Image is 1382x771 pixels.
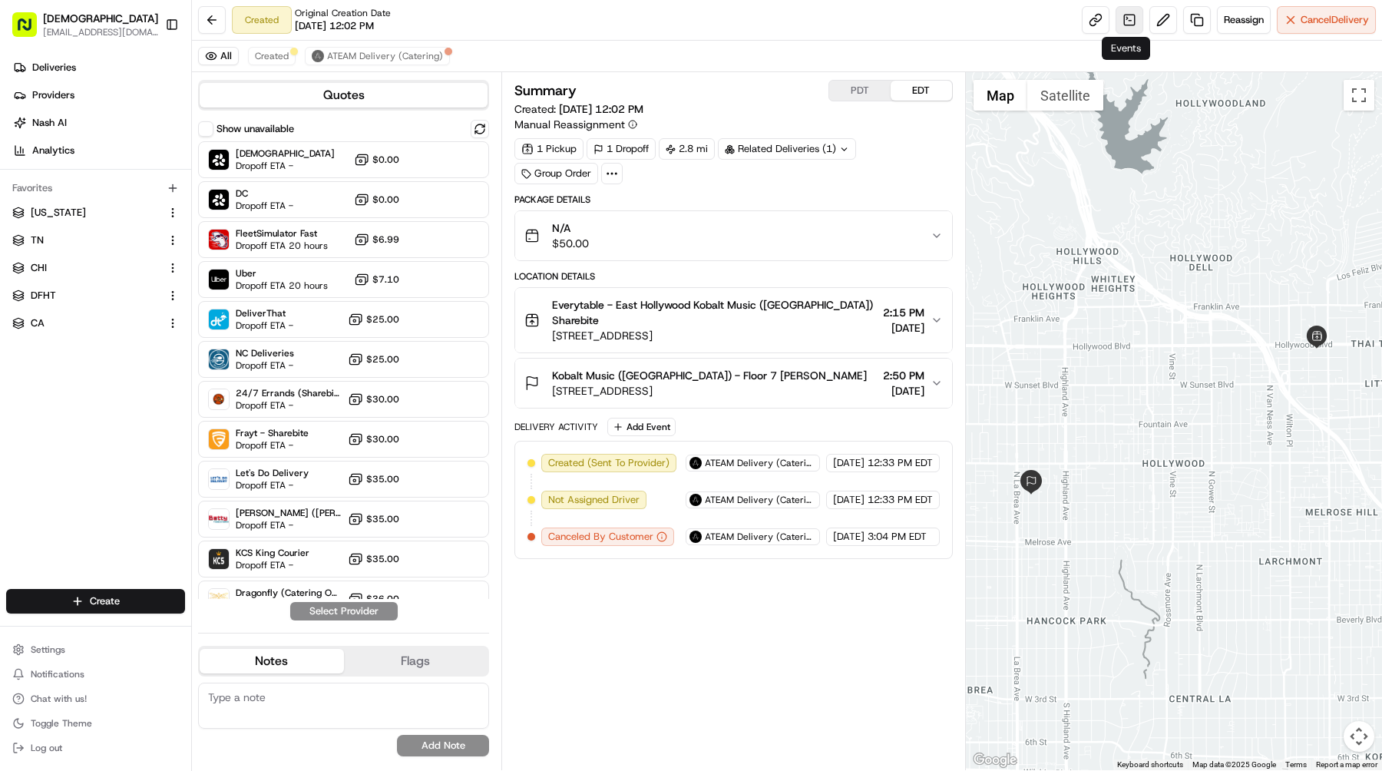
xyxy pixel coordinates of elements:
button: Add Event [607,418,676,436]
span: $35.00 [366,473,399,485]
span: Canceled By Customer [548,530,653,544]
button: Show street map [974,80,1027,111]
span: [DEMOGRAPHIC_DATA] [43,11,158,26]
button: $30.00 [348,432,399,447]
div: Favorites [6,176,185,200]
span: DC [236,187,293,200]
a: Analytics [6,138,191,163]
div: Related Deliveries (1) [718,138,856,160]
img: ateam_logo.png [689,457,702,469]
span: Providers [32,88,74,102]
span: Nash AI [32,116,67,130]
a: 💻API Documentation [124,296,253,323]
div: 1 Pickup [514,138,584,160]
span: [DATE] [833,530,865,544]
button: N/A$50.00 [515,211,952,260]
img: Uber [209,270,229,290]
img: ateam_logo.png [689,531,702,543]
label: Show unavailable [217,122,294,136]
span: $30.00 [366,393,399,405]
span: KCS King Courier [236,547,309,559]
button: $35.00 [348,511,399,527]
span: Dropoff ETA - [236,519,342,531]
span: ATEAM Delivery (Catering) [705,494,816,506]
a: Open this area in Google Maps (opens a new window) [970,750,1020,770]
span: $25.00 [366,313,399,326]
div: 2.8 mi [659,138,715,160]
button: $0.00 [354,192,399,207]
a: Deliveries [6,55,191,80]
span: 2:15 PM [883,305,924,320]
img: 1724597045416-56b7ee45-8013-43a0-a6f9-03cb97ddad50 [32,147,60,174]
span: Dropoff ETA - [236,200,293,212]
button: [EMAIL_ADDRESS][DOMAIN_NAME] [43,26,158,38]
span: Map data ©2025 Google [1192,760,1276,769]
span: Everytable - East Hollywood Kobalt Music ([GEOGRAPHIC_DATA]) Sharebite [552,297,877,328]
span: Analytics [32,144,74,157]
button: PDT [829,81,891,101]
a: [US_STATE] [12,206,160,220]
button: Quotes [200,83,488,108]
span: Not Assigned Driver [548,493,640,507]
a: CHI [12,261,160,275]
button: $0.00 [354,152,399,167]
div: We're available if you need us! [69,162,211,174]
span: $35.00 [366,553,399,565]
span: [US_STATE] [31,206,86,220]
button: Create [6,589,185,614]
span: ATEAM Delivery (Catering) [327,50,443,62]
button: Everytable - East Hollywood Kobalt Music ([GEOGRAPHIC_DATA]) Sharebite[STREET_ADDRESS]2:15 PM[DATE] [515,288,952,352]
button: Settings [6,639,185,660]
button: [DEMOGRAPHIC_DATA][EMAIL_ADDRESS][DOMAIN_NAME] [6,6,159,43]
div: Group Order [514,163,598,184]
span: Frayt - Sharebite [236,427,309,439]
button: $30.00 [348,392,399,407]
a: Powered byPylon [108,339,186,351]
div: Events [1102,37,1150,60]
button: Flags [344,649,488,673]
img: 1736555255976-a54dd68f-1ca7-489b-9aae-adbdc363a1c4 [31,239,43,251]
button: $35.00 [348,472,399,487]
span: 3:04 PM EDT [868,530,927,544]
button: CHI [6,256,185,280]
span: FleetSimulator Fast [236,227,328,240]
span: Klarizel Pensader [48,238,127,250]
img: ateam_logo.png [689,494,702,506]
span: 24/7 Errands (Sharebite) [236,387,342,399]
span: Dropoff ETA - [236,399,342,412]
span: Dropoff ETA - [236,479,309,491]
a: DFHT [12,289,160,303]
span: Dropoff ETA - [236,160,335,172]
span: Dropoff ETA 20 hours [236,240,328,252]
div: 💻 [130,303,142,316]
button: Log out [6,737,185,759]
button: Reassign [1217,6,1271,34]
button: CancelDelivery [1277,6,1376,34]
button: DFHT [6,283,185,308]
span: DeliverThat [236,307,293,319]
div: Location Details [514,270,953,283]
button: Toggle Theme [6,713,185,734]
p: Welcome 👋 [15,61,279,86]
span: $7.10 [372,273,399,286]
button: Show satellite imagery [1027,80,1103,111]
span: CHI [31,261,47,275]
span: [STREET_ADDRESS] [552,328,877,343]
span: Notifications [31,668,84,680]
a: CA [12,316,160,330]
img: Betty (Nash TMS) [209,509,229,529]
img: Dragonfly (Catering Onfleet) [209,589,229,609]
span: $25.00 [366,353,399,366]
span: Dropoff ETA - [236,359,294,372]
button: Manual Reassignment [514,117,637,132]
span: $36.00 [366,593,399,605]
img: Let's Do Delivery [209,469,229,489]
span: Dropoff ETA 20 hours [236,280,328,292]
button: All [198,47,239,65]
span: Dropoff ETA - [236,439,309,452]
span: [DATE] 12:02 PM [295,19,374,33]
span: Created: [514,101,643,117]
a: Terms [1285,760,1307,769]
span: [DATE] [833,456,865,470]
span: CA [31,316,45,330]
